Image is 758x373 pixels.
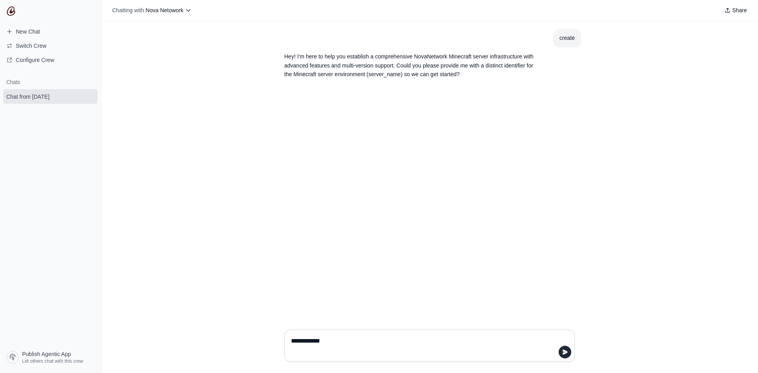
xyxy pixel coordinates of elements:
[112,6,144,14] span: Chatting with
[16,56,54,64] span: Configure Crew
[559,34,575,43] div: create
[3,39,98,52] button: Switch Crew
[109,5,195,16] button: Chatting with Nova Netowork
[732,6,747,14] span: Share
[22,350,71,358] span: Publish Agentic App
[16,42,47,50] span: Switch Crew
[3,348,98,367] a: Publish Agentic App Let others chat with this crew
[3,89,98,104] a: Chat from [DATE]
[6,6,16,16] img: CrewAI Logo
[16,28,40,36] span: New Chat
[553,29,581,47] section: User message
[721,5,750,16] button: Share
[3,54,98,66] a: Configure Crew
[146,7,184,13] span: Nova Netowork
[284,52,537,79] p: Hey! I'm here to help you establish a comprehensive NovaNetwork Minecraft server infrastructure w...
[22,358,83,364] span: Let others chat with this crew
[278,47,543,84] section: Response
[3,25,98,38] a: New Chat
[6,93,49,101] span: Chat from [DATE]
